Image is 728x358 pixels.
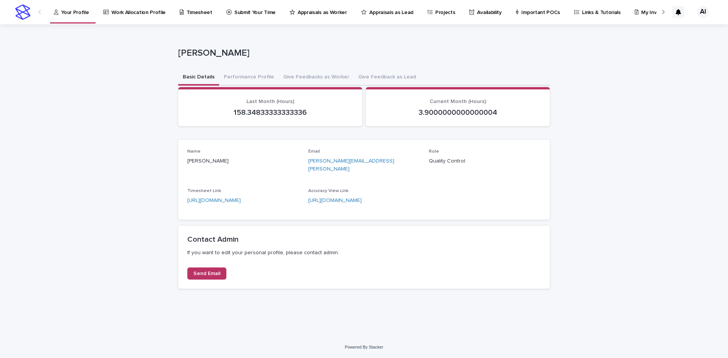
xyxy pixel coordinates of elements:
[308,189,348,193] span: Accuracy View Link
[178,48,547,59] p: [PERSON_NAME]
[279,70,354,86] button: Give Feedbacks as Worker
[187,108,353,117] p: 158.34833333333336
[246,99,294,104] span: Last Month (Hours)
[430,99,486,104] span: Current Month (Hours)
[219,70,279,86] button: Performance Profile
[429,157,541,165] p: Quality Control
[187,157,299,165] p: [PERSON_NAME]
[697,6,709,18] div: AI
[187,189,221,193] span: Timesheet Link
[187,198,241,203] a: [URL][DOMAIN_NAME]
[178,70,219,86] button: Basic Details
[187,149,201,154] span: Name
[187,235,541,244] h2: Contact Admin
[308,158,394,172] a: [PERSON_NAME][EMAIL_ADDRESS][PERSON_NAME]
[375,108,541,117] p: 3.9000000000000004
[187,267,226,280] a: Send Email
[308,149,320,154] span: Email
[187,249,541,256] p: If you want to edit your personal profile, please contact admin.
[345,345,383,349] a: Powered By Stacker
[429,149,439,154] span: Role
[308,198,362,203] a: [URL][DOMAIN_NAME]
[193,271,220,276] span: Send Email
[15,5,30,20] img: stacker-logo-s-only.png
[354,70,420,86] button: Give Feedback as Lead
